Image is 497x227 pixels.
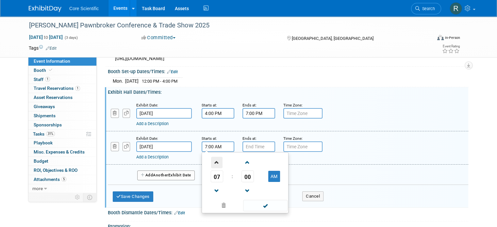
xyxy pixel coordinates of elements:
img: Format-Inperson.png [437,35,444,40]
a: Add a Description [136,154,169,159]
span: Booth [34,68,54,73]
span: to [43,35,49,40]
input: Date [136,108,192,119]
span: Attachments [34,177,66,182]
a: Asset Reservations [28,93,96,102]
small: Starts at: [202,103,217,107]
span: 12:00 PM - 4:00 PM [142,79,177,84]
a: Booth [28,66,96,75]
a: Decrement Minute [241,182,254,199]
div: Booth Set-up Dates/Times: [108,67,468,75]
span: 1 [45,77,50,82]
a: Edit [167,70,178,74]
span: Shipments [34,113,56,118]
span: [GEOGRAPHIC_DATA], [GEOGRAPHIC_DATA] [292,36,373,41]
td: Toggle Event Tabs [83,193,97,202]
a: Misc. Expenses & Credits [28,148,96,156]
a: more [28,184,96,193]
input: End Time [242,141,275,152]
i: Booth reservation complete [49,68,52,72]
button: Cancel [302,191,323,201]
div: Exhibit Hall Dates/Times: [108,87,468,95]
img: Rachel Wolff [450,2,462,15]
a: Increment Minute [241,154,254,170]
span: 1 [75,86,80,91]
input: Start Time [202,108,234,119]
span: [DATE] [DATE] [29,34,63,40]
a: Budget [28,157,96,166]
a: Travel Reservations1 [28,84,96,93]
span: Pick Hour [211,170,223,182]
td: Personalize Event Tab Strip [72,193,83,202]
small: Time Zone: [283,136,303,141]
a: Playbook [28,138,96,147]
span: Misc. Expenses & Credits [34,149,85,154]
button: Committed [139,34,178,41]
div: [URL][DOMAIN_NAME] [113,54,463,64]
a: Decrement Hour [211,182,223,199]
a: Shipments [28,111,96,120]
td: [DATE] [125,78,139,85]
span: Sponsorships [34,122,62,127]
small: Time Zone: [283,103,303,107]
a: Edit [174,211,185,215]
button: AddAnotherExhibit Date [137,170,195,180]
div: Event Format [396,34,460,44]
span: Pick Minute [241,170,254,182]
a: Tasks31% [28,130,96,138]
span: Event Information [34,58,70,64]
a: Sponsorships [28,121,96,129]
a: Staff1 [28,75,96,84]
span: Budget [34,158,48,164]
div: Booth Dismantle Dates/Times: [108,208,468,216]
td: Tags [29,45,57,51]
div: [PERSON_NAME] Pawnbroker Conference & Trade Show 2025 [27,20,423,31]
div: In-Person [445,35,460,40]
span: Asset Reservations [34,95,73,100]
small: Ends at: [242,136,257,141]
small: Exhibit Date: [136,103,158,107]
a: Increment Hour [211,154,223,170]
span: 31% [46,131,55,136]
input: End Time [242,108,275,119]
div: Event Rating [442,45,460,48]
span: (3 days) [64,36,78,40]
a: Attachments5 [28,175,96,184]
input: Time Zone [283,108,323,119]
small: Starts at: [202,136,217,141]
small: Exhibit Date: [136,136,158,141]
span: Travel Reservations [34,86,80,91]
td: : [230,170,234,182]
a: Search [411,3,441,14]
span: Tasks [33,131,55,137]
button: AM [268,171,280,182]
td: Mon. [113,78,125,85]
a: ROI, Objectives & ROO [28,166,96,175]
span: 5 [61,177,66,182]
span: Another [153,173,168,177]
button: Save Changes [113,191,153,202]
span: Staff [34,77,50,82]
span: Playbook [34,140,53,145]
span: Core Scientific [69,6,99,11]
span: ROI, Objectives & ROO [34,168,77,173]
span: Giveaways [34,104,55,109]
a: Giveaways [28,102,96,111]
small: Ends at: [242,103,257,107]
input: Start Time [202,141,234,152]
a: Edit [46,46,57,51]
span: more [32,186,43,191]
a: Clear selection [203,201,244,210]
input: Date [136,141,192,152]
span: Search [420,6,435,11]
img: ExhibitDay [29,6,61,12]
a: Event Information [28,57,96,66]
input: Time Zone [283,141,323,152]
a: Done [243,202,288,211]
a: Add a Description [136,121,169,126]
